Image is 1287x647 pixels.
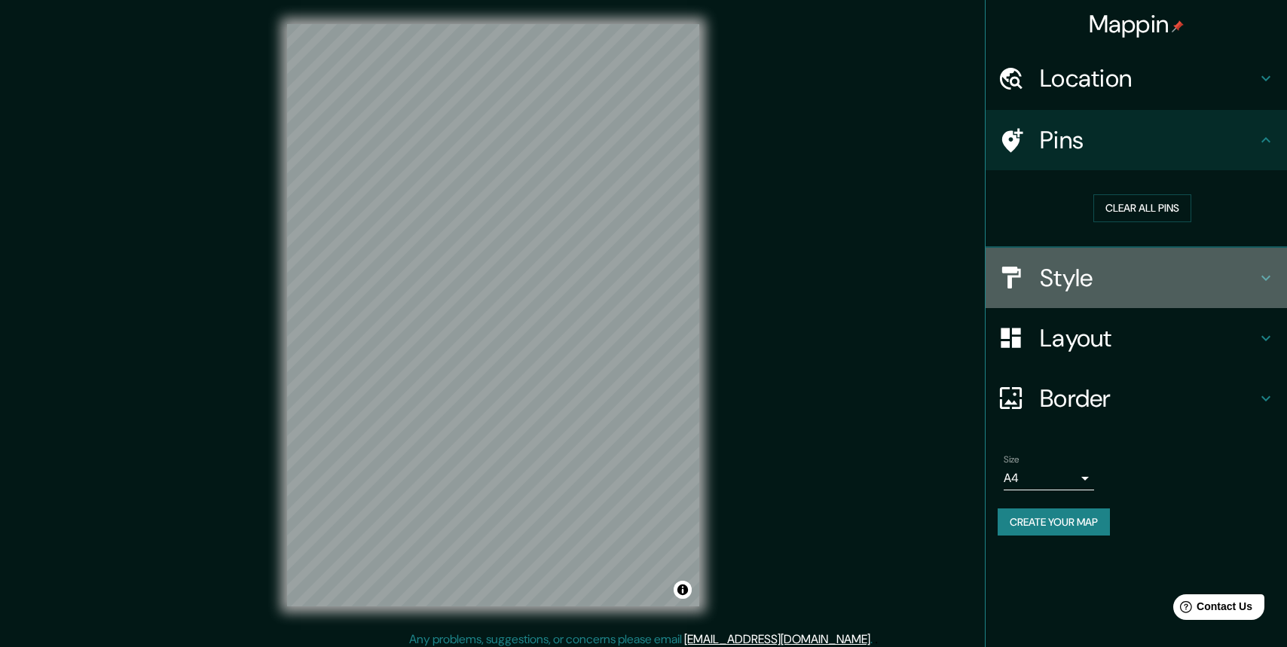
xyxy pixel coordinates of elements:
[986,110,1287,170] div: Pins
[1040,383,1257,414] h4: Border
[1040,63,1257,93] h4: Location
[1004,453,1020,465] label: Size
[1172,20,1184,32] img: pin-icon.png
[1004,466,1094,490] div: A4
[1040,263,1257,293] h4: Style
[986,48,1287,108] div: Location
[684,631,870,647] a: [EMAIL_ADDRESS][DOMAIN_NAME]
[1093,194,1191,222] button: Clear all pins
[986,368,1287,429] div: Border
[1040,323,1257,353] h4: Layout
[674,581,692,599] button: Toggle attribution
[287,24,699,606] canvas: Map
[998,508,1110,536] button: Create your map
[986,308,1287,368] div: Layout
[986,248,1287,308] div: Style
[1153,588,1270,630] iframe: Help widget launcher
[1040,125,1257,155] h4: Pins
[1089,9,1185,39] h4: Mappin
